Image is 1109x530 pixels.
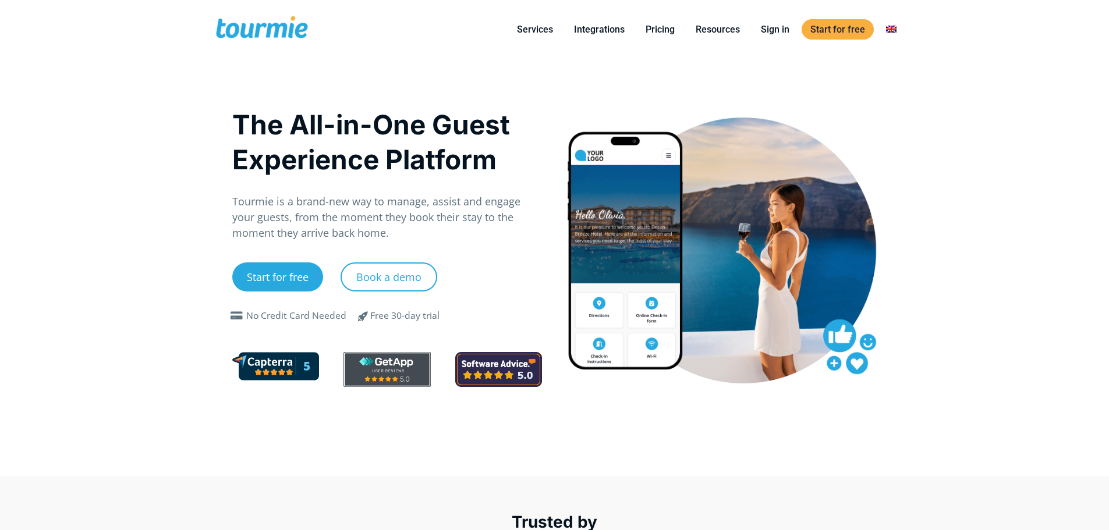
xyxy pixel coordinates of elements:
[752,22,798,37] a: Sign in
[232,194,543,241] p: Tourmie is a brand-new way to manage, assist and engage your guests, from the moment they book th...
[687,22,749,37] a: Resources
[349,309,377,323] span: 
[246,309,346,323] div: No Credit Card Needed
[802,19,874,40] a: Start for free
[341,262,437,291] a: Book a demo
[508,22,562,37] a: Services
[228,311,246,321] span: 
[637,22,683,37] a: Pricing
[232,262,323,291] a: Start for free
[370,309,440,323] div: Free 30-day trial
[565,22,633,37] a: Integrations
[232,107,543,177] h1: The All-in-One Guest Experience Platform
